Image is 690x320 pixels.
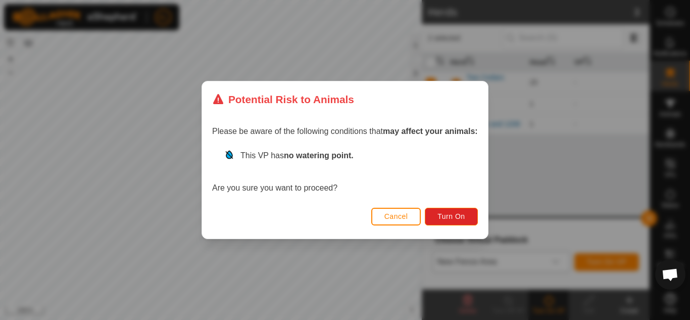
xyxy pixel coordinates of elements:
[438,212,465,220] span: Turn On
[212,150,478,194] div: Are you sure you want to proceed?
[384,212,408,220] span: Cancel
[655,259,685,290] div: Open chat
[371,208,421,225] button: Cancel
[240,151,354,160] span: This VP has
[212,92,354,107] div: Potential Risk to Animals
[425,208,478,225] button: Turn On
[212,127,478,135] span: Please be aware of the following conditions that
[284,151,354,160] strong: no watering point.
[383,127,478,135] strong: may affect your animals:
